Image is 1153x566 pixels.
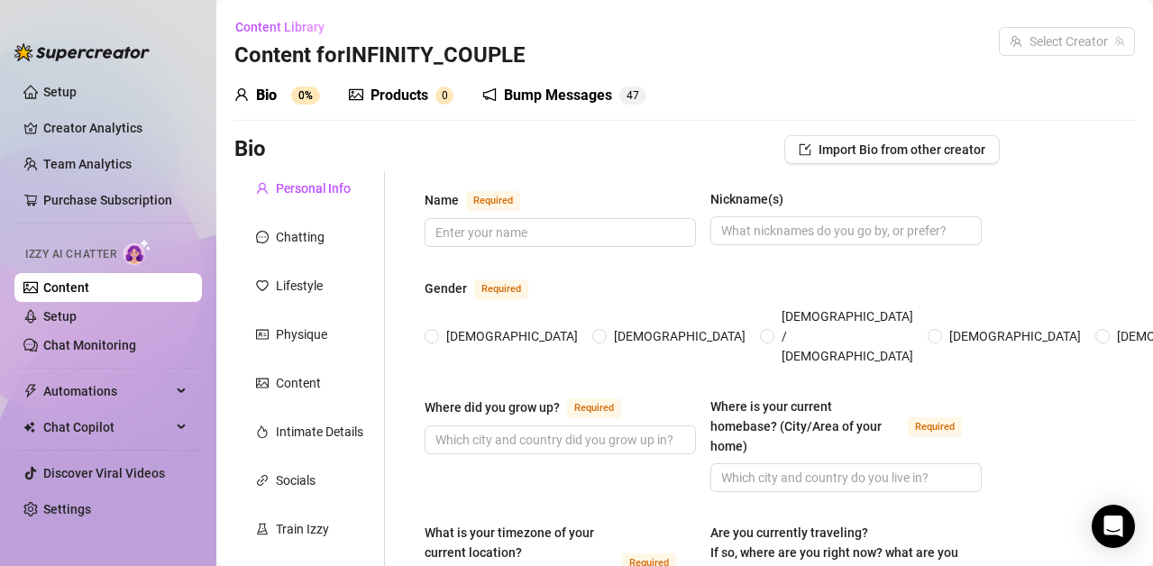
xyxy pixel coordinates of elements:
[276,276,323,296] div: Lifestyle
[43,114,188,142] a: Creator Analytics
[256,425,269,438] span: fire
[435,430,682,450] input: Where did you grow up?
[25,246,116,263] span: Izzy AI Chatter
[256,182,269,195] span: user
[425,278,467,298] div: Gender
[256,231,269,243] span: message
[474,279,528,299] span: Required
[710,189,783,209] div: Nickname(s)
[276,227,325,247] div: Chatting
[425,190,459,210] div: Name
[482,87,497,102] span: notification
[619,87,646,105] sup: 47
[256,523,269,535] span: experiment
[276,373,321,393] div: Content
[710,397,901,456] div: Where is your current homebase? (City/Area of your home)
[774,306,920,366] span: [DEMOGRAPHIC_DATA] / [DEMOGRAPHIC_DATA]
[256,279,269,292] span: heart
[908,417,962,437] span: Required
[721,221,967,241] input: Nickname(s)
[43,413,171,442] span: Chat Copilot
[425,397,560,417] div: Where did you grow up?
[43,466,165,480] a: Discover Viral Videos
[235,20,325,34] span: Content Library
[425,397,641,418] label: Where did you grow up?
[14,43,150,61] img: logo-BBDzfeDw.svg
[23,421,35,434] img: Chat Copilot
[425,189,540,211] label: Name
[627,89,633,102] span: 4
[799,143,811,156] span: import
[43,502,91,516] a: Settings
[276,324,327,344] div: Physique
[1114,36,1125,47] span: team
[43,85,77,99] a: Setup
[276,422,363,442] div: Intimate Details
[567,398,621,418] span: Required
[425,278,548,299] label: Gender
[43,377,171,406] span: Automations
[710,189,796,209] label: Nickname(s)
[439,326,585,346] span: [DEMOGRAPHIC_DATA]
[276,178,351,198] div: Personal Info
[256,328,269,341] span: idcard
[371,85,428,106] div: Products
[942,326,1088,346] span: [DEMOGRAPHIC_DATA]
[234,87,249,102] span: user
[234,135,266,164] h3: Bio
[124,239,151,265] img: AI Chatter
[504,85,612,106] div: Bump Messages
[710,397,982,456] label: Where is your current homebase? (City/Area of your home)
[43,338,136,352] a: Chat Monitoring
[466,191,520,211] span: Required
[43,280,89,295] a: Content
[276,470,316,490] div: Socials
[784,135,1000,164] button: Import Bio from other creator
[234,41,526,70] h3: Content for INFINITY_COUPLE
[819,142,985,157] span: Import Bio from other creator
[291,87,320,105] sup: 0%
[1092,505,1135,548] div: Open Intercom Messenger
[256,474,269,487] span: link
[435,87,453,105] sup: 0
[435,223,682,242] input: Name
[234,13,339,41] button: Content Library
[43,309,77,324] a: Setup
[43,157,132,171] a: Team Analytics
[276,519,329,539] div: Train Izzy
[633,89,639,102] span: 7
[23,384,38,398] span: thunderbolt
[349,87,363,102] span: picture
[256,377,269,389] span: picture
[607,326,753,346] span: [DEMOGRAPHIC_DATA]
[43,186,188,215] a: Purchase Subscription
[721,468,967,488] input: Where is your current homebase? (City/Area of your home)
[256,85,277,106] div: Bio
